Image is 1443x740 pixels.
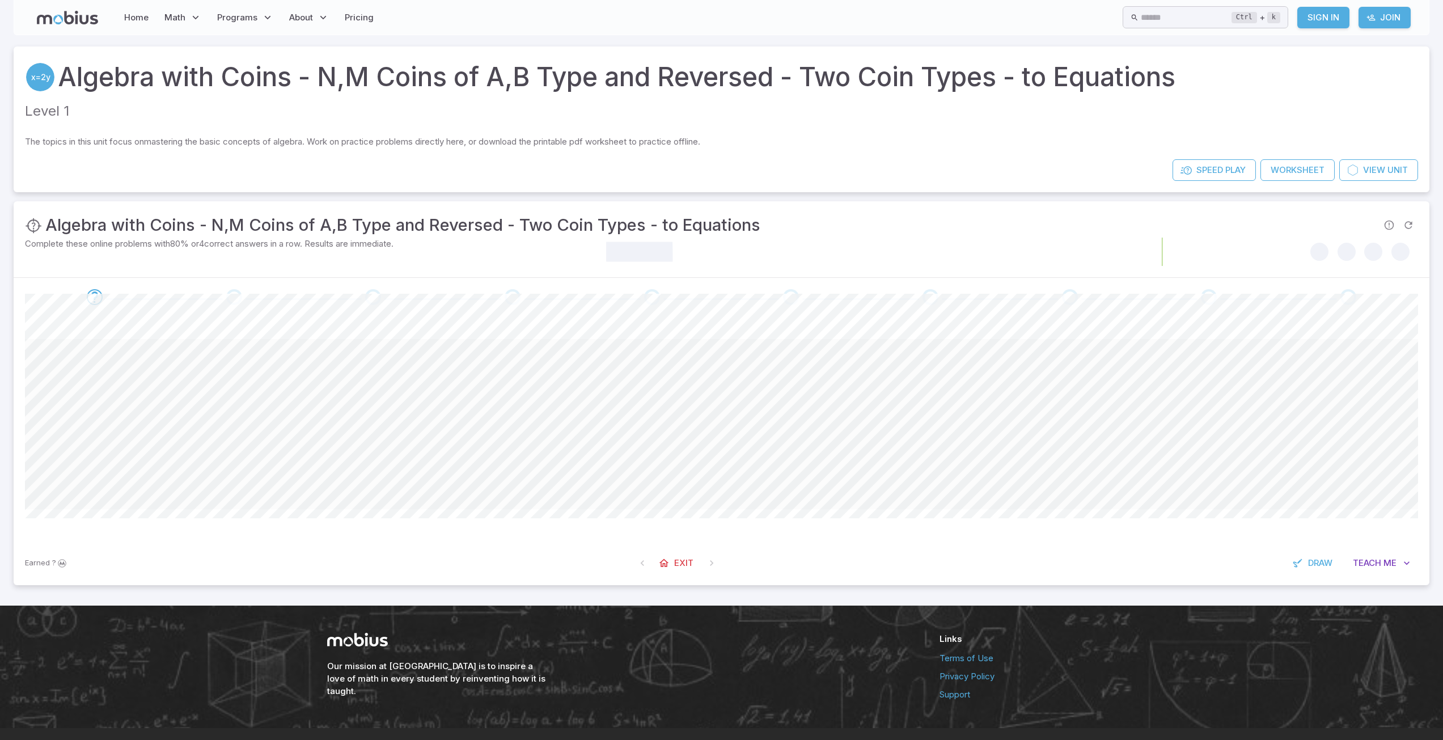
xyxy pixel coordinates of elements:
[922,289,938,305] div: Go to the next question
[25,101,1418,122] p: Level 1
[1359,7,1411,28] a: Join
[121,5,152,31] a: Home
[87,289,103,305] div: Go to the next question
[365,289,381,305] div: Go to the next question
[1399,215,1418,235] span: Refresh Question
[45,213,760,238] h3: Algebra with Coins - N,M Coins of A,B Type and Reversed - Two Coin Types - to Equations
[25,238,604,250] p: Complete these online problems with 80 % or 4 correct answers in a row. Results are immediate.
[1196,164,1223,176] span: Speed
[632,553,653,573] span: On First Question
[940,633,1116,645] h6: Links
[289,11,313,24] span: About
[1173,159,1256,181] a: SpeedPlay
[52,557,56,569] span: ?
[1201,289,1217,305] div: Go to the next question
[1379,215,1399,235] span: Report an issue with the question
[1260,159,1335,181] a: Worksheet
[1267,12,1280,23] kbd: k
[940,670,1116,683] a: Privacy Policy
[653,552,701,574] a: Exit
[1225,164,1246,176] span: Play
[164,11,185,24] span: Math
[1339,159,1418,181] a: ViewUnit
[1363,164,1385,176] span: View
[1353,557,1381,569] span: Teach
[1287,552,1340,574] button: Draw
[1232,11,1280,24] div: +
[1062,289,1078,305] div: Go to the next question
[940,688,1116,701] a: Support
[217,11,257,24] span: Programs
[701,553,722,573] span: On Latest Question
[674,557,693,569] span: Exit
[1387,164,1408,176] span: Unit
[940,652,1116,665] a: Terms of Use
[226,289,242,305] div: Go to the next question
[1308,557,1332,569] span: Draw
[1383,557,1397,569] span: Me
[783,289,799,305] div: Go to the next question
[1340,289,1356,305] div: Go to the next question
[1232,12,1257,23] kbd: Ctrl
[25,557,50,569] span: Earned
[58,58,1175,96] a: Algebra with Coins - N,M Coins of A,B Type and Reversed - Two Coin Types - to Equations
[327,660,548,697] h6: Our mission at [GEOGRAPHIC_DATA] is to inspire a love of math in every student by reinventing how...
[505,289,521,305] div: Go to the next question
[25,557,68,569] p: Sign In to earn Mobius dollars
[1345,552,1418,574] button: TeachMe
[1297,7,1349,28] a: Sign In
[25,62,56,92] a: Algebra
[341,5,377,31] a: Pricing
[644,289,660,305] div: Go to the next question
[25,136,1418,148] p: The topics in this unit focus on mastering the basic concepts of algebra . Work on practice probl...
